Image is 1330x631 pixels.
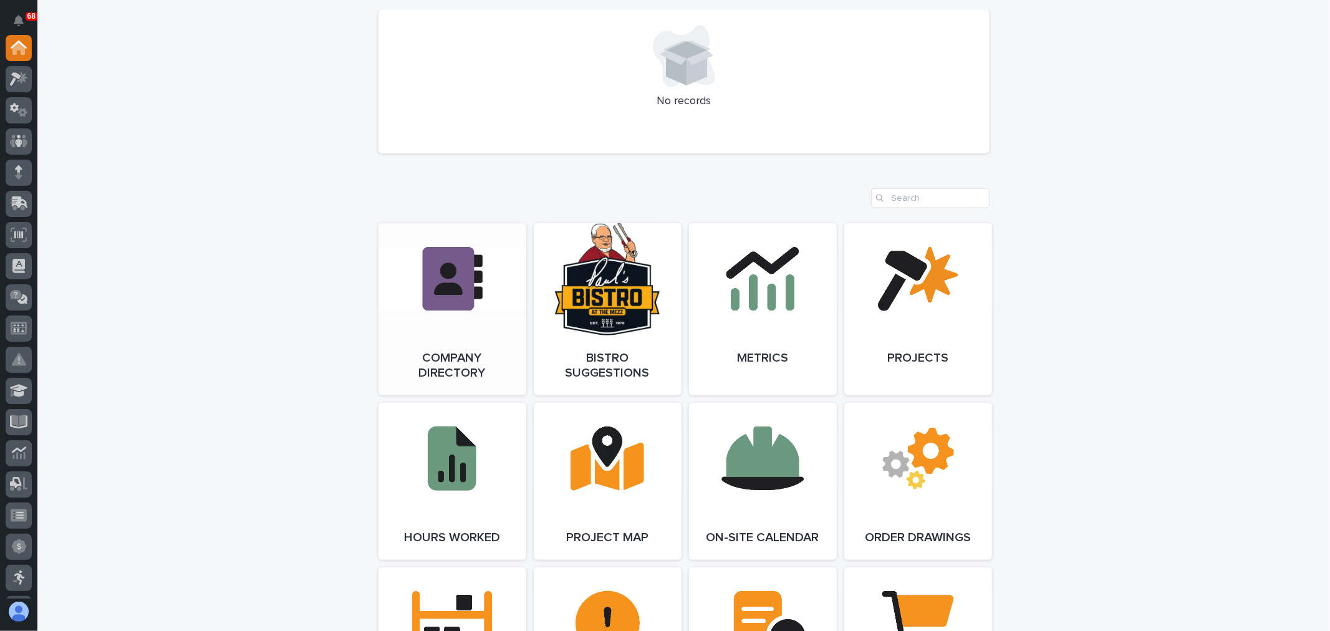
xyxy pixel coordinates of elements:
a: On-Site Calendar [689,403,837,560]
button: Notifications [6,7,32,34]
a: Metrics [689,223,837,395]
a: Hours Worked [378,403,526,560]
a: Order Drawings [844,403,992,560]
button: users-avatar [6,599,32,625]
a: Project Map [534,403,682,560]
p: No records [393,95,975,108]
div: Notifications68 [16,15,32,35]
a: Company Directory [378,223,526,395]
a: Projects [844,223,992,395]
a: Bistro Suggestions [534,223,682,395]
input: Search [871,188,990,208]
p: 68 [27,12,36,21]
